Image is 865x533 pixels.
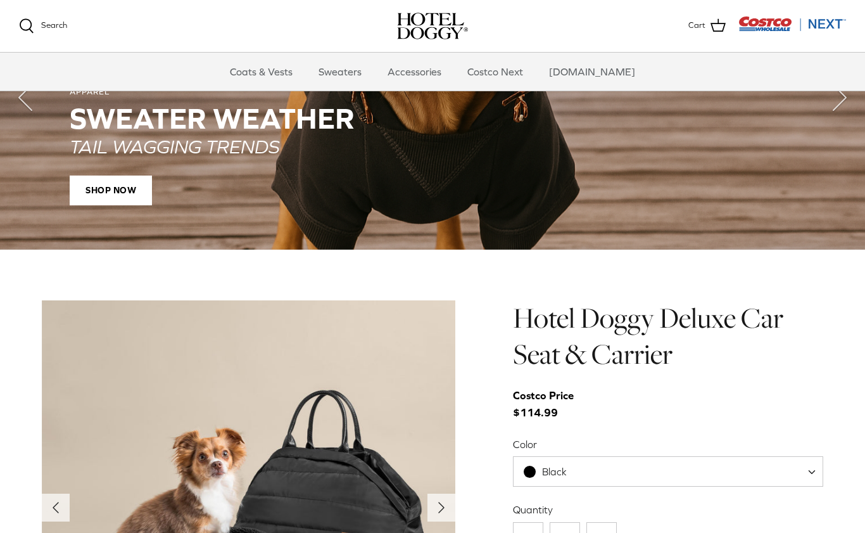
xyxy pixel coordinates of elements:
a: Visit Costco Next [738,24,846,34]
a: Cart [688,18,726,34]
span: Black [542,466,567,477]
img: Costco Next [738,16,846,32]
label: Color [513,437,823,451]
span: $114.99 [513,387,586,421]
a: Sweaters [307,53,373,91]
div: Costco Price [513,387,574,404]
span: Search [41,20,67,30]
a: Costco Next [456,53,534,91]
a: Accessories [376,53,453,91]
span: Black [513,456,823,487]
label: Quantity [513,503,823,517]
span: SHOP NOW [70,176,152,206]
button: Previous [42,494,70,522]
div: APPAREL [70,87,795,98]
img: hoteldoggycom [397,13,468,39]
span: Black [514,465,592,478]
h2: SWEATER WEATHER [70,103,795,135]
button: Next [427,494,455,522]
em: TAIL WAGGING TRENDS [70,136,279,157]
button: Next [814,72,865,123]
a: Coats & Vests [218,53,304,91]
a: hoteldoggy.com hoteldoggycom [397,13,468,39]
a: Search [19,18,67,34]
a: [DOMAIN_NAME] [538,53,647,91]
span: Cart [688,19,705,32]
h1: Hotel Doggy Deluxe Car Seat & Carrier [513,300,823,372]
